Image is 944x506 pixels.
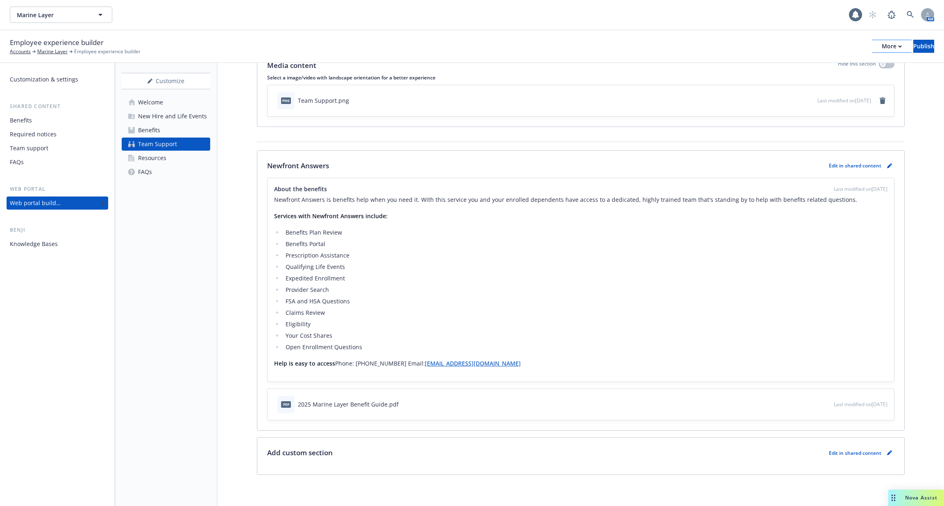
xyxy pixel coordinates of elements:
[878,96,887,106] a: remove
[122,151,210,165] a: Resources
[267,447,333,458] p: Add custom section
[283,331,887,341] li: Your Cost Shares
[888,490,944,506] button: Nova Assist
[122,138,210,151] a: Team Support
[865,7,881,23] a: Start snowing
[810,400,817,409] button: download file
[267,60,316,71] p: Media content
[122,110,210,123] a: New Hire and Life Events
[885,448,894,458] a: pencil
[7,102,108,111] div: Shared content
[7,114,108,127] a: Benefits
[913,40,934,53] button: Publish
[138,165,152,178] div: FAQs
[267,74,894,81] p: Select a image/video with landscape orientation for a better experience
[829,162,881,169] p: Edit in shared content
[882,40,902,52] div: More
[823,400,831,409] button: preview file
[138,138,177,151] div: Team Support
[7,185,108,193] div: Web portal
[10,114,32,127] div: Benefits
[74,48,141,55] span: Employee experience builder
[281,97,291,104] span: png
[122,124,210,137] a: Benefits
[274,195,887,205] p: Newfront Answers is benefits help when you need it. With this service you and your enrolled depen...
[888,490,899,506] div: Drag to move
[10,7,112,23] button: Marine Layer
[7,197,108,210] a: Web portal builder
[883,7,900,23] a: Report a Bug
[834,185,887,193] span: Last modified on [DATE]
[122,96,210,109] a: Welcome
[902,7,919,23] a: Search
[17,11,88,19] span: Marine Layer
[7,237,108,251] a: Knowledge Bases
[283,239,887,249] li: Benefits Portal
[838,60,876,71] p: Hide this section
[807,96,814,105] button: preview file
[298,400,399,409] div: 2025 Marine Layer Benefit Guide.pdf
[834,401,887,408] span: Last modified on [DATE]
[138,151,166,165] div: Resources
[274,212,388,220] strong: Services with Newfront Answers include:
[122,165,210,178] a: FAQs
[138,110,207,123] div: New Hire and Life Events
[281,401,291,407] span: pdf
[7,142,108,155] a: Team support
[283,273,887,283] li: Expedited Enrollment
[138,96,163,109] div: Welcome
[905,494,937,501] span: Nova Assist
[283,308,887,318] li: Claims Review
[283,262,887,272] li: Qualifying Life Events
[10,37,104,48] span: Employee experience builder
[283,296,887,306] li: FSA and HSA Questions
[817,97,871,104] span: Last modified on [DATE]
[267,160,329,171] p: Newfront Answers
[274,185,327,193] span: About the benefits
[10,128,57,141] div: Required notices
[274,359,887,368] p: Phone: [PHONE_NUMBER] Email:
[283,342,887,352] li: Open Enrollment Questions
[7,226,108,234] div: Benji
[298,96,349,105] div: Team Support.png
[7,73,108,86] a: Customization & settings
[7,156,108,169] a: FAQs
[138,124,160,137] div: Benefits
[10,48,31,55] a: Accounts
[425,359,521,367] a: [EMAIL_ADDRESS][DOMAIN_NAME]
[122,73,210,89] button: Customize
[794,96,800,105] button: download file
[913,40,934,52] div: Publish
[10,237,58,251] div: Knowledge Bases
[829,450,881,456] p: Edit in shared content
[10,73,78,86] div: Customization & settings
[283,228,887,237] li: Benefits Plan Review
[10,156,24,169] div: FAQs
[10,197,61,210] div: Web portal builder
[10,142,48,155] div: Team support
[283,251,887,260] li: Prescription Assistance
[283,285,887,295] li: Provider Search
[283,319,887,329] li: Eligibility
[885,161,894,171] a: pencil
[7,128,108,141] a: Required notices
[274,359,335,367] strong: Help is easy to access
[37,48,68,55] a: Marine Layer
[872,40,912,53] button: More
